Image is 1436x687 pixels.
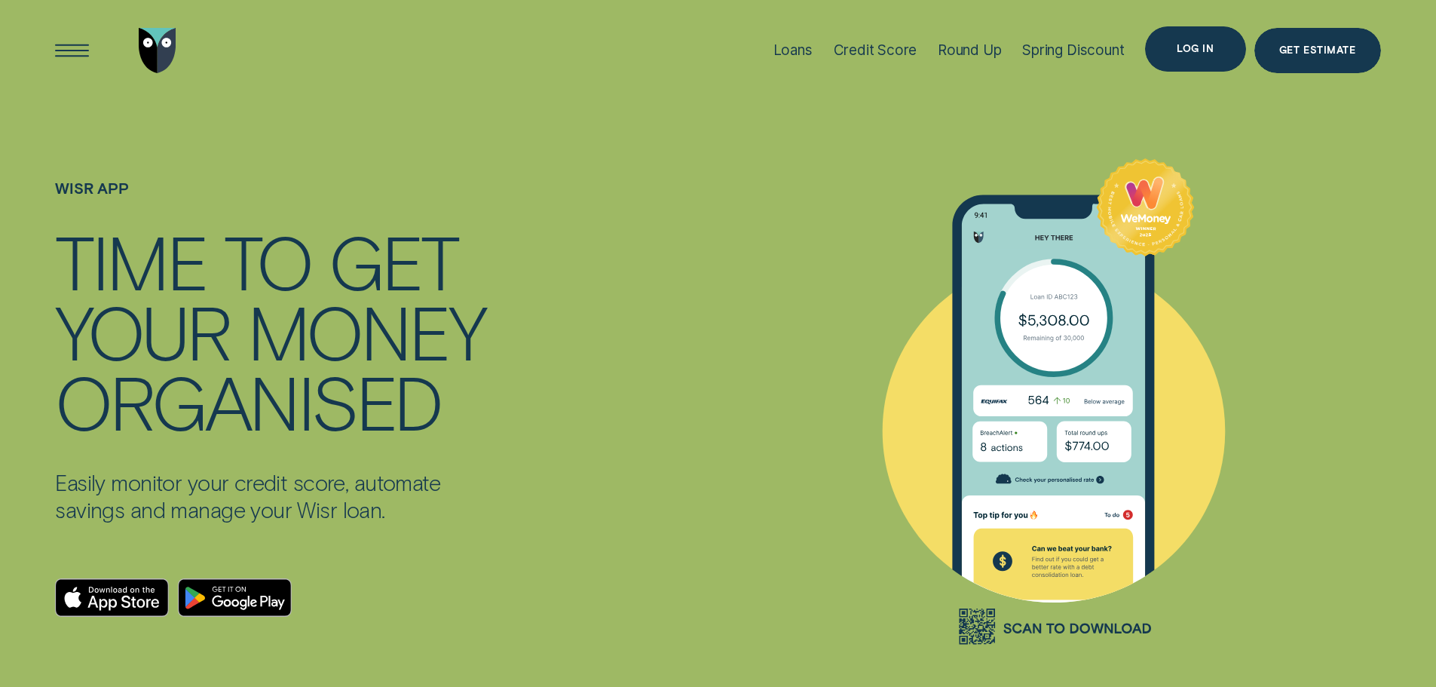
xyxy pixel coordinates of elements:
img: Wisr [139,28,176,73]
div: YOUR [55,296,229,366]
div: Spring Discount [1022,41,1124,59]
a: Android App on Google Play [178,578,292,617]
div: TIME [55,225,206,296]
button: Log in [1145,26,1245,72]
p: Easily monitor your credit score, automate savings and manage your Wisr loan. [55,469,491,523]
div: Round Up [938,41,1002,59]
div: Loans [773,41,813,59]
button: Open Menu [50,28,95,73]
div: MONEY [247,296,485,366]
div: ORGANISED [55,366,441,436]
div: Credit Score [834,41,917,59]
a: Get Estimate [1254,28,1381,73]
a: Download on the App Store [55,578,169,617]
div: GET [329,225,458,296]
div: Log in [1177,44,1214,54]
div: TO [224,225,311,296]
h4: TIME TO GET YOUR MONEY ORGANISED [55,225,491,436]
h1: WISR APP [55,179,491,225]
